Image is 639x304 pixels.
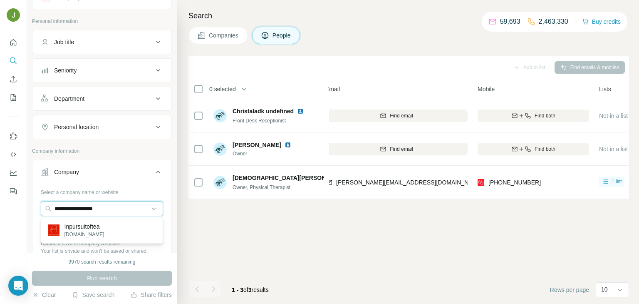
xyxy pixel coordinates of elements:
[233,150,301,157] span: Owner
[7,8,20,22] img: Avatar
[336,179,483,186] span: [PERSON_NAME][EMAIL_ADDRESS][DOMAIN_NAME]
[54,168,79,176] div: Company
[539,17,568,27] p: 2,463,330
[7,53,20,68] button: Search
[233,184,290,190] span: Owner, Physical Therapist
[41,247,163,255] p: Your list is private and won't be saved or shared.
[478,178,484,187] img: provider prospeo logo
[7,129,20,144] button: Use Surfe on LinkedIn
[131,291,172,299] button: Share filters
[69,258,136,266] div: 9970 search results remaining
[54,66,77,75] div: Seniority
[213,142,227,156] img: Avatar
[7,165,20,180] button: Dashboard
[478,85,495,93] span: Mobile
[535,112,555,120] span: Find both
[599,146,628,152] span: Not in a list
[390,112,413,120] span: Find email
[297,108,304,115] img: LinkedIn logo
[32,117,171,137] button: Personal location
[7,147,20,162] button: Use Surfe API
[550,286,589,294] span: Rows per page
[54,123,99,131] div: Personal location
[233,174,348,182] span: [DEMOGRAPHIC_DATA][PERSON_NAME]
[209,31,239,40] span: Companies
[7,72,20,87] button: Enrich CSV
[32,60,171,80] button: Seniority
[7,35,20,50] button: Quick start
[7,184,20,199] button: Feedback
[582,16,621,27] button: Buy credits
[32,89,171,109] button: Department
[535,145,555,153] span: Find both
[325,143,468,155] button: Find email
[213,109,227,122] img: Avatar
[478,143,589,155] button: Find both
[32,32,171,52] button: Job title
[54,38,74,46] div: Job title
[32,17,172,25] p: Personal information
[72,291,114,299] button: Save search
[32,291,56,299] button: Clear
[233,141,281,149] span: [PERSON_NAME]
[599,85,611,93] span: Lists
[209,85,236,93] span: 0 selected
[232,287,243,293] span: 1 - 3
[64,222,104,231] p: Inpursuitoftea
[233,118,286,124] span: Front Desk Receptionist
[599,112,628,119] span: Not in a list
[325,85,340,93] span: Email
[232,287,269,293] span: results
[41,240,163,247] p: Upload a CSV of company websites.
[188,10,629,22] h4: Search
[500,17,520,27] p: 59,693
[488,179,541,186] span: [PHONE_NUMBER]
[32,162,171,185] button: Company
[213,176,227,189] img: Avatar
[248,287,252,293] span: 3
[243,287,248,293] span: of
[390,145,413,153] span: Find email
[601,285,608,294] p: 10
[233,108,294,115] span: Christaladk undefined
[478,110,589,122] button: Find both
[612,178,622,185] span: 1 list
[8,276,28,296] div: Open Intercom Messenger
[7,90,20,105] button: My lists
[48,224,59,236] img: Inpursuitoftea
[64,231,104,238] p: [DOMAIN_NAME]
[325,110,468,122] button: Find email
[41,185,163,196] div: Select a company name or website
[54,95,84,103] div: Department
[272,31,292,40] span: People
[285,142,291,148] img: LinkedIn logo
[32,147,172,155] p: Company information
